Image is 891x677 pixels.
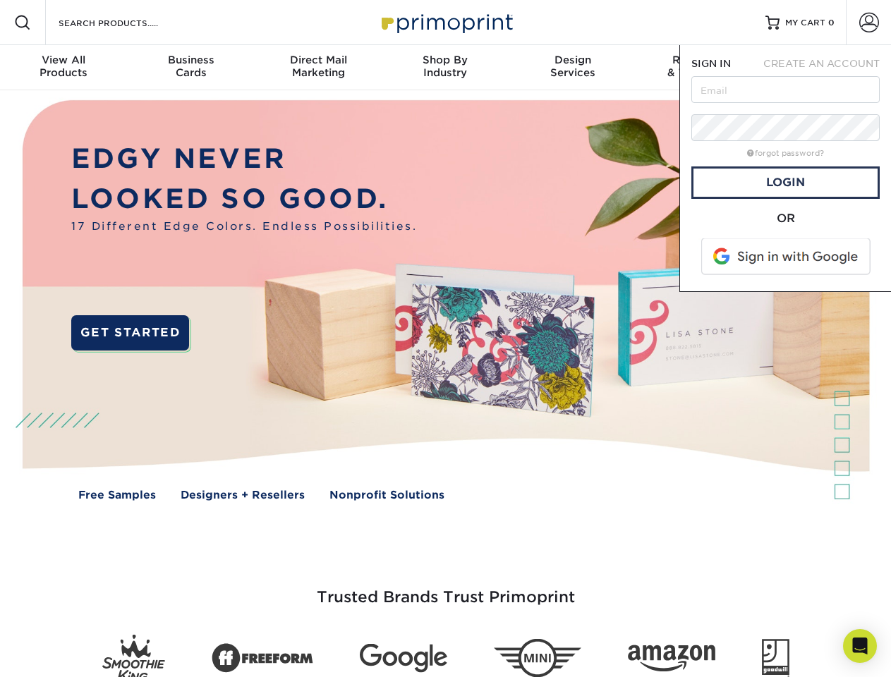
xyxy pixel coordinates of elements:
span: Direct Mail [255,54,382,66]
img: Google [360,644,447,673]
a: Nonprofit Solutions [329,487,444,504]
div: Cards [127,54,254,79]
span: Resources [636,54,763,66]
a: GET STARTED [71,315,189,350]
a: DesignServices [509,45,636,90]
span: Shop By [382,54,509,66]
div: Marketing [255,54,382,79]
span: 17 Different Edge Colors. Endless Possibilities. [71,219,417,235]
div: Services [509,54,636,79]
div: & Templates [636,54,763,79]
a: Free Samples [78,487,156,504]
img: Amazon [628,645,715,672]
img: Primoprint [375,7,516,37]
iframe: Google Customer Reviews [4,634,120,672]
a: Shop ByIndustry [382,45,509,90]
p: EDGY NEVER [71,139,417,179]
span: SIGN IN [691,58,731,69]
div: Industry [382,54,509,79]
span: CREATE AN ACCOUNT [763,58,880,69]
a: forgot password? [747,149,824,158]
span: 0 [828,18,835,28]
input: SEARCH PRODUCTS..... [57,14,195,31]
div: OR [691,210,880,227]
span: MY CART [785,17,825,29]
a: Direct MailMarketing [255,45,382,90]
img: Goodwill [762,639,789,677]
span: Business [127,54,254,66]
a: BusinessCards [127,45,254,90]
a: Login [691,166,880,199]
h3: Trusted Brands Trust Primoprint [33,554,859,623]
span: Design [509,54,636,66]
a: Resources& Templates [636,45,763,90]
input: Email [691,76,880,103]
a: Designers + Resellers [181,487,305,504]
div: Open Intercom Messenger [843,629,877,663]
p: LOOKED SO GOOD. [71,179,417,219]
